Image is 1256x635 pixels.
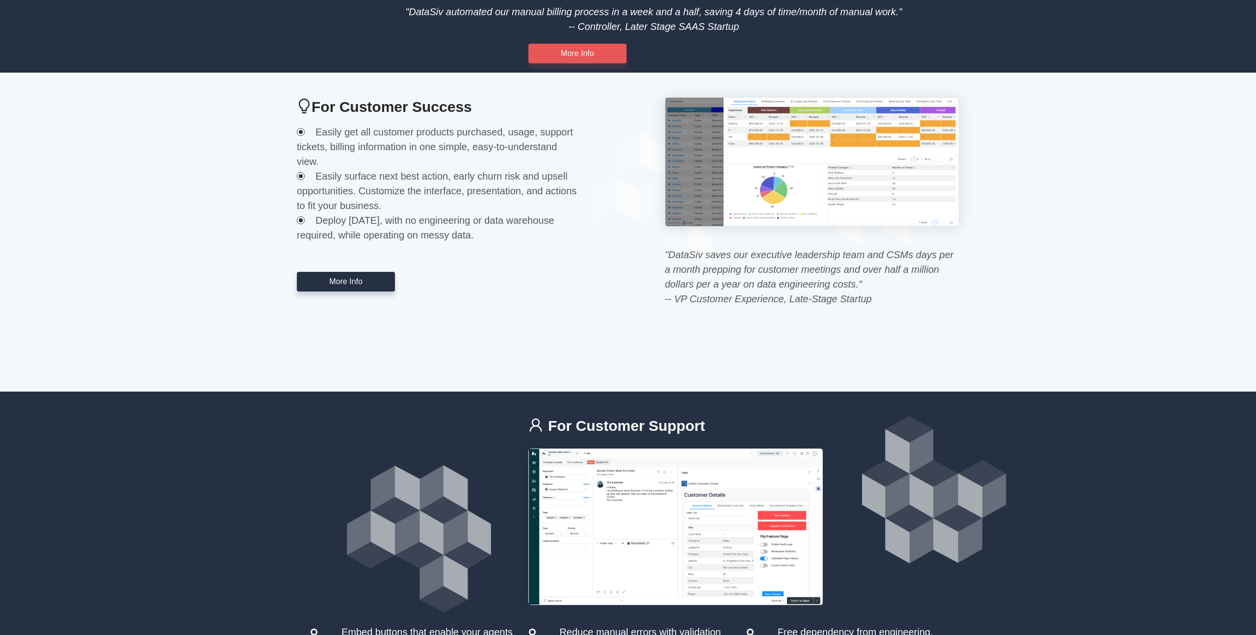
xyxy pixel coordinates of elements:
[297,127,573,167] span: Easily get all customer products purchased, usage, support tickets, billing information in one si...
[529,449,822,605] img: niCi4T2.png
[591,132,735,279] img: Qu9D8K2.png
[665,97,959,227] img: Ex4OXsI.png
[528,44,627,63] button: More Info
[359,4,948,34] span: "DataSiv automated our manual billing process in a week and a half, saving 4 days of time/month o...
[528,416,1047,436] h2: For Customer Support
[297,272,395,291] button: More Info
[665,249,954,304] span: "DataSiv saves our executive leadership team and CSMs days per a month prepping for customer meet...
[297,99,312,113] i: icon: bulb
[528,418,548,432] i: icon: user
[297,97,591,117] h2: For Customer Success
[297,215,554,240] span: Deploy [DATE], with no engineering or data warehouse required, while operating on messy data.
[297,171,576,211] span: Easily surface next best action, early churn risk and upsell opportunities. Customize the interfa...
